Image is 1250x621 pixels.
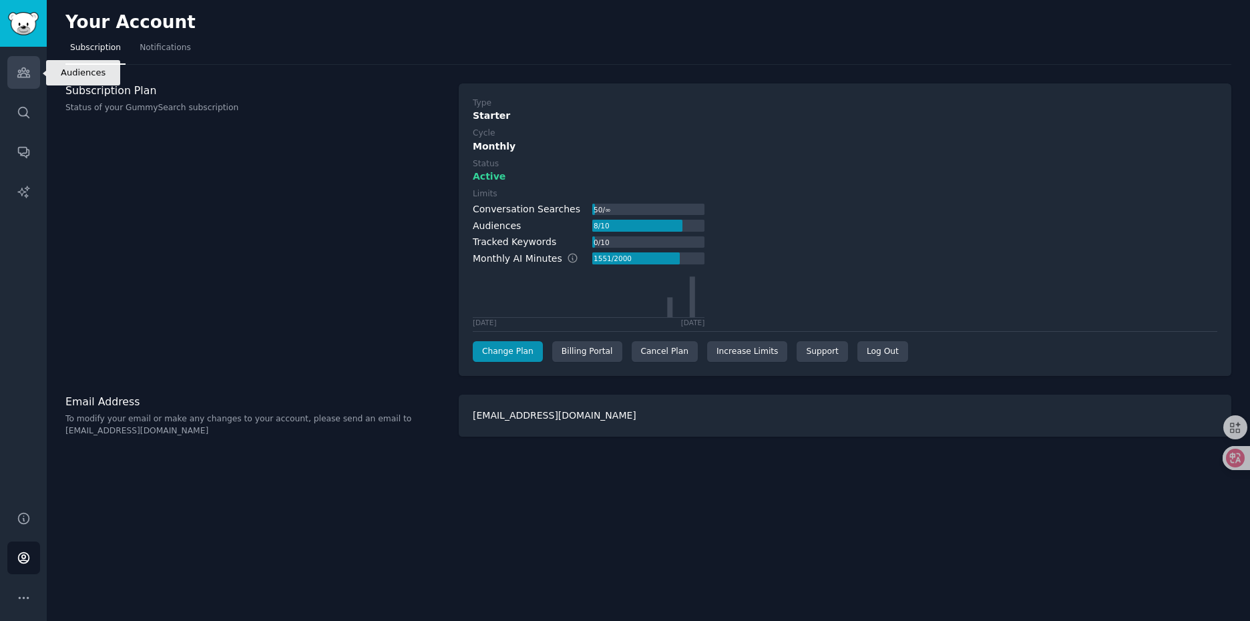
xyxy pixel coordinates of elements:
div: Status [473,158,499,170]
div: Starter [473,109,1217,123]
div: 50 / ∞ [592,204,612,216]
p: To modify your email or make any changes to your account, please send an email to [EMAIL_ADDRESS]... [65,413,445,437]
div: Cycle [473,128,495,140]
div: [EMAIL_ADDRESS][DOMAIN_NAME] [459,395,1231,437]
div: 0 / 10 [592,236,610,248]
div: 8 / 10 [592,220,610,232]
div: [DATE] [473,318,497,327]
div: Monthly [473,140,1217,154]
a: Subscription [65,37,126,65]
div: Limits [473,188,497,200]
div: Billing Portal [552,341,622,363]
a: Notifications [135,37,196,65]
h2: Your Account [65,12,196,33]
span: Subscription [70,42,121,54]
p: Status of your GummySearch subscription [65,102,445,114]
div: 1551 / 2000 [592,252,633,264]
span: Active [473,170,505,184]
div: Type [473,97,491,110]
div: Cancel Plan [632,341,698,363]
h3: Subscription Plan [65,83,445,97]
a: Change Plan [473,341,543,363]
img: GummySearch logo [8,12,39,35]
div: Conversation Searches [473,202,580,216]
div: Monthly AI Minutes [473,252,592,266]
span: Notifications [140,42,191,54]
a: Increase Limits [707,341,788,363]
div: Audiences [473,219,521,233]
div: [DATE] [681,318,705,327]
div: Tracked Keywords [473,235,556,249]
div: Log Out [857,341,908,363]
h3: Email Address [65,395,445,409]
a: Support [797,341,847,363]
